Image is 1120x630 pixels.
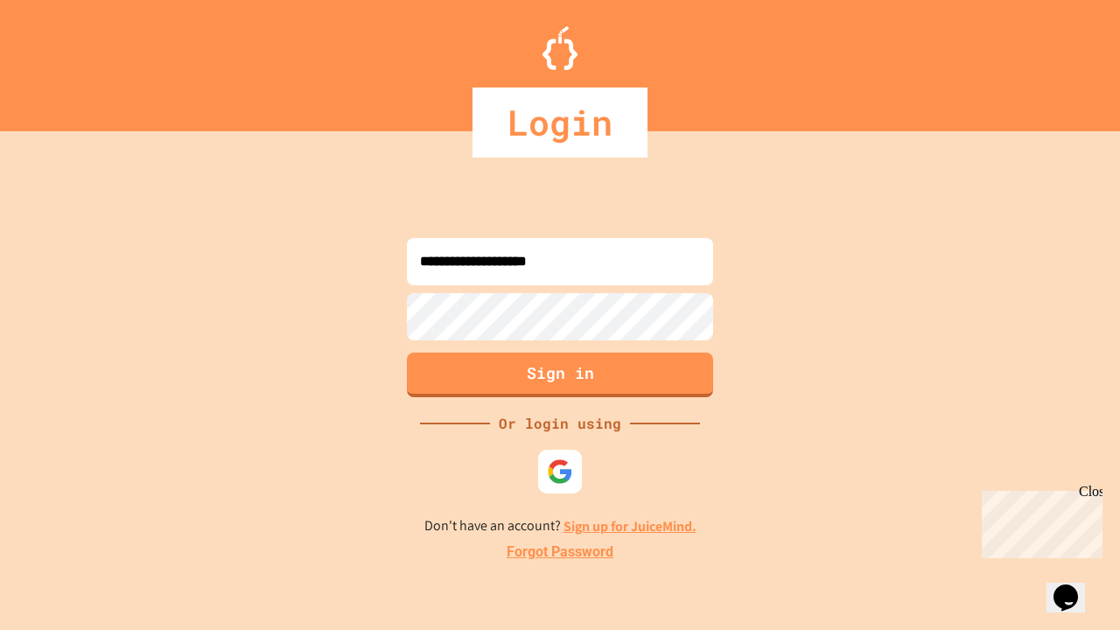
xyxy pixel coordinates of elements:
a: Sign up for JuiceMind. [563,517,696,535]
button: Sign in [407,353,713,397]
img: google-icon.svg [547,458,573,485]
p: Don't have an account? [424,515,696,537]
div: Chat with us now!Close [7,7,121,111]
iframe: chat widget [1046,560,1102,612]
div: Login [472,87,647,157]
iframe: chat widget [975,484,1102,558]
img: Logo.svg [542,26,577,70]
div: Or login using [490,413,630,434]
a: Forgot Password [507,542,613,563]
